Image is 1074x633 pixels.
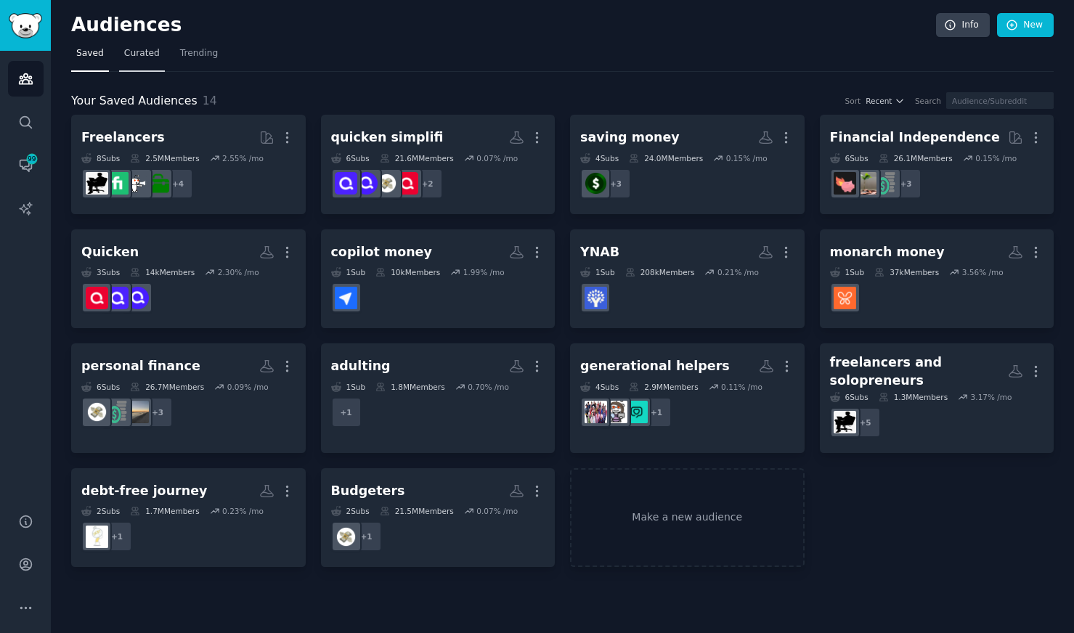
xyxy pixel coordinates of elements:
[86,172,108,195] img: Freelancers
[86,287,108,309] img: quicken
[106,287,129,309] img: simplifimoney
[106,172,129,195] img: Fiverr
[335,172,357,195] img: simplifimoney
[227,382,269,392] div: 0.09 % /mo
[380,506,454,516] div: 21.5M Members
[9,13,42,38] img: GummySearch logo
[147,172,169,195] img: forhire
[629,382,698,392] div: 2.9M Members
[625,401,648,423] img: Mommit
[879,392,948,402] div: 1.3M Members
[570,115,805,214] a: saving money4Subs24.0MMembers0.15% /mo+3Money
[331,357,391,375] div: adulting
[820,229,1054,329] a: monarch money1Sub37kMembers3.56% /moMonarchMoney
[605,401,627,423] img: workingmoms
[830,128,1000,147] div: Financial Independence
[830,153,868,163] div: 6 Sub s
[321,229,556,329] a: copilot money1Sub10kMembers1.99% /mocopilotmoney
[175,42,223,72] a: Trending
[879,153,953,163] div: 26.1M Members
[830,354,1009,389] div: freelancers and solopreneurs
[71,468,306,568] a: debt-free journey2Subs1.7MMembers0.23% /mo+1DebtAdvice
[163,168,193,199] div: + 4
[936,13,990,38] a: Info
[946,92,1054,109] input: Audience/Subreddit
[331,506,370,516] div: 2 Sub s
[891,168,922,199] div: + 3
[102,521,132,552] div: + 1
[380,153,454,163] div: 21.6M Members
[580,357,730,375] div: generational helpers
[850,407,881,438] div: + 5
[321,115,556,214] a: quicken simplifi6Subs21.6MMembers0.07% /mo+2quickenbudgetQuickenOfficialsimplifimoney
[81,267,120,277] div: 3 Sub s
[331,243,432,261] div: copilot money
[971,392,1012,402] div: 3.17 % /mo
[331,382,366,392] div: 1 Sub
[76,47,104,60] span: Saved
[126,172,149,195] img: freelance_forhire
[180,47,218,60] span: Trending
[854,172,876,195] img: Fire
[331,397,362,428] div: + 1
[321,468,556,568] a: Budgeters2Subs21.5MMembers0.07% /mo+1budget
[71,343,306,453] a: personal finance6Subs26.7MMembers0.09% /mo+3retirementFinancialPlanningbudget
[71,14,936,37] h2: Audiences
[463,267,505,277] div: 1.99 % /mo
[130,267,195,277] div: 14k Members
[335,526,357,548] img: budget
[126,287,149,309] img: QuickenOfficial
[119,42,165,72] a: Curated
[915,96,941,106] div: Search
[218,267,259,277] div: 2.30 % /mo
[975,153,1017,163] div: 0.15 % /mo
[106,401,129,423] img: FinancialPlanning
[81,506,120,516] div: 2 Sub s
[8,147,44,183] a: 99
[222,153,264,163] div: 2.55 % /mo
[71,92,198,110] span: Your Saved Audiences
[874,172,897,195] img: FinancialPlanning
[570,468,805,568] a: Make a new audience
[71,42,109,72] a: Saved
[834,287,856,309] img: MonarchMoney
[580,267,615,277] div: 1 Sub
[375,172,398,195] img: budget
[71,229,306,329] a: Quicken3Subs14kMembers2.30% /moQuickenOfficialsimplifimoneyquicken
[580,243,619,261] div: YNAB
[351,521,382,552] div: + 1
[830,392,868,402] div: 6 Sub s
[468,382,509,392] div: 0.70 % /mo
[81,482,207,500] div: debt-free journey
[820,343,1054,453] a: freelancers and solopreneurs6Subs1.3MMembers3.17% /mo+5Freelancers
[721,382,762,392] div: 0.11 % /mo
[355,172,378,195] img: QuickenOfficial
[203,94,217,107] span: 14
[834,172,856,195] img: fatFIRE
[321,343,556,453] a: adulting1Sub1.8MMembers0.70% /mo+1
[130,153,199,163] div: 2.5M Members
[874,267,939,277] div: 37k Members
[834,411,856,433] img: Freelancers
[629,153,703,163] div: 24.0M Members
[962,267,1004,277] div: 3.56 % /mo
[585,287,607,309] img: ynab
[130,506,199,516] div: 1.7M Members
[845,96,861,106] div: Sort
[81,128,165,147] div: Freelancers
[331,153,370,163] div: 6 Sub s
[585,401,607,423] img: AgingParents
[331,267,366,277] div: 1 Sub
[625,267,695,277] div: 208k Members
[580,128,680,147] div: saving money
[71,115,306,214] a: Freelancers8Subs2.5MMembers2.55% /mo+4forhirefreelance_forhireFiverrFreelancers
[585,172,607,195] img: Money
[820,115,1054,214] a: Financial Independence6Subs26.1MMembers0.15% /mo+3FinancialPlanningFirefatFIRE
[580,382,619,392] div: 4 Sub s
[130,382,204,392] div: 26.7M Members
[641,397,672,428] div: + 1
[331,482,405,500] div: Budgeters
[717,267,759,277] div: 0.21 % /mo
[570,343,805,453] a: generational helpers4Subs2.9MMembers0.11% /mo+1MommitworkingmomsAgingParents
[830,243,945,261] div: monarch money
